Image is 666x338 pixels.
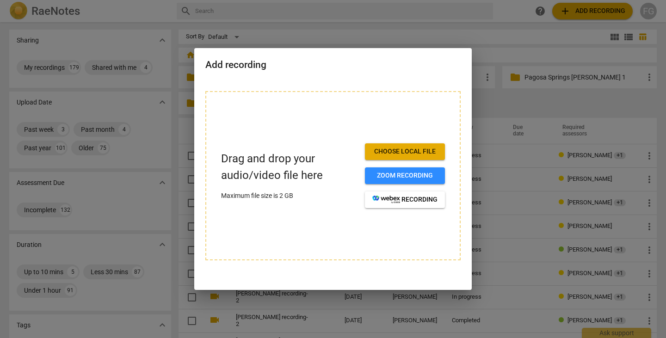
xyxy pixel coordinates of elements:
[372,195,438,204] span: recording
[205,59,461,71] h2: Add recording
[372,171,438,180] span: Zoom recording
[365,191,445,208] button: recording
[221,191,358,201] p: Maximum file size is 2 GB
[221,151,358,183] p: Drag and drop your audio/video file here
[372,147,438,156] span: Choose local file
[365,143,445,160] button: Choose local file
[365,167,445,184] button: Zoom recording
